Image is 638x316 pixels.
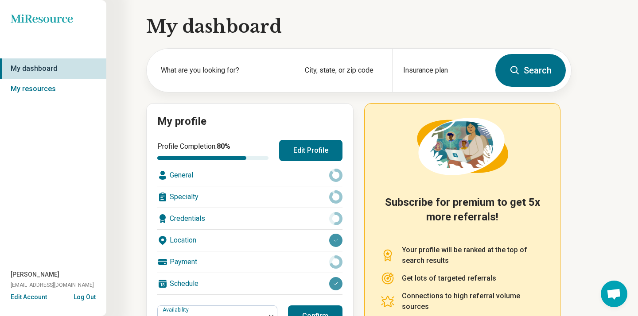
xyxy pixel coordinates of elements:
[157,273,342,294] div: Schedule
[157,165,342,186] div: General
[74,293,96,300] button: Log Out
[161,65,283,76] label: What are you looking for?
[146,14,572,39] h1: My dashboard
[217,142,230,150] span: 80 %
[381,195,544,234] h2: Subscribe for premium to get 5x more referrals!
[157,114,342,129] h2: My profile
[279,140,342,161] button: Edit Profile
[402,291,544,312] p: Connections to high referral volume sources
[402,245,544,266] p: Your profile will be ranked at the top of search results
[11,293,47,302] button: Edit Account
[11,270,59,279] span: [PERSON_NAME]
[157,141,268,160] div: Profile Completion:
[11,281,94,289] span: [EMAIL_ADDRESS][DOMAIN_NAME]
[157,208,342,229] div: Credentials
[402,273,496,284] p: Get lots of targeted referrals
[601,281,627,307] div: Open chat
[157,186,342,208] div: Specialty
[157,230,342,251] div: Location
[163,307,191,313] label: Availability
[495,54,566,87] button: Search
[157,251,342,273] div: Payment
